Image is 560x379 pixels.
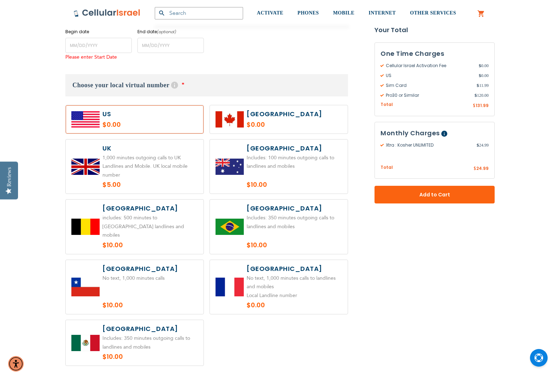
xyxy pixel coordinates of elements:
i: (optional) [157,29,176,35]
span: 131.99 [476,102,489,108]
span: ACTIVATE [257,10,283,16]
span: MOBILE [333,10,355,16]
span: $ [479,72,481,79]
div: Reviews [6,167,12,186]
span: $ [479,63,481,69]
span: Xtra : Kosher UNLIMITED [381,142,477,148]
span: $ [474,92,477,99]
span: Total [381,101,393,108]
div: Please enter Start Date [65,53,132,62]
button: Add to Cart [375,186,495,203]
span: $ [473,166,476,172]
span: INTERNET [369,10,396,16]
span: US [381,72,479,79]
label: Begin date [65,29,132,35]
span: 11.99 [477,82,489,89]
span: PHONES [297,10,319,16]
span: OTHER SERVICES [410,10,456,16]
label: End date [137,29,204,35]
span: Add to Cart [398,191,471,199]
span: $ [477,142,479,148]
span: 0.00 [479,63,489,69]
span: Monthly Charges [381,129,440,137]
input: MM/DD/YYYY [65,38,132,53]
span: $ [477,82,479,89]
input: Search [155,7,243,19]
span: Help [441,131,447,137]
span: Cellular Israel Activation Fee [381,63,479,69]
span: 24.99 [477,142,489,148]
strong: Your Total [375,25,495,35]
span: Help [171,82,178,89]
h3: One Time Charges [381,48,489,59]
div: Accessibility Menu [8,356,24,372]
span: 0.00 [479,72,489,79]
span: Pro30 or Similar [381,92,474,99]
img: Cellular Israel Logo [73,9,141,17]
span: $ [473,103,476,109]
span: 24.99 [476,165,489,171]
span: Total [381,164,393,171]
span: Sim Card [381,82,477,89]
span: 120.00 [474,92,489,99]
span: Choose your local virtual number [72,82,169,89]
input: MM/DD/YYYY [137,38,204,53]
